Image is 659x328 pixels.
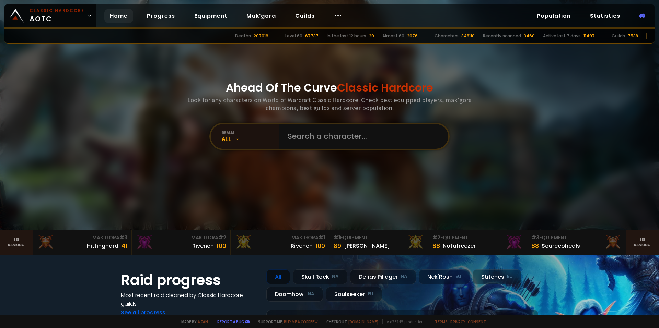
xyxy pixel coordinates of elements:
div: Defias Pillager [350,269,416,284]
div: Characters [435,33,459,39]
span: # 1 [319,234,325,241]
a: #1Equipment89[PERSON_NAME] [329,230,428,255]
div: Doomhowl [266,287,323,302]
div: 41 [121,241,127,251]
div: 100 [217,241,226,251]
div: Stitches [473,269,521,284]
span: v. d752d5 - production [382,319,424,324]
div: Equipment [432,234,523,241]
span: # 1 [334,234,340,241]
div: [PERSON_NAME] [344,242,390,250]
a: Mak'Gora#2Rivench100 [132,230,231,255]
div: Deaths [235,33,251,39]
div: 67737 [305,33,319,39]
div: Mak'Gora [235,234,325,241]
span: # 3 [531,234,539,241]
div: 11497 [583,33,595,39]
a: Progress [141,9,181,23]
small: Classic Hardcore [30,8,84,14]
div: In the last 12 hours [327,33,366,39]
div: 848110 [461,33,475,39]
a: Report a bug [217,319,244,324]
a: Statistics [585,9,626,23]
div: Equipment [531,234,622,241]
a: Seeranking [626,230,659,255]
div: Almost 60 [382,33,404,39]
a: Guilds [290,9,320,23]
a: See all progress [121,308,165,316]
span: Checkout [322,319,378,324]
h3: Look for any characters on World of Warcraft Classic Hardcore. Check best equipped players, mak'g... [185,96,474,112]
div: 3460 [524,33,535,39]
div: Equipment [334,234,424,241]
a: Equipment [189,9,233,23]
div: 100 [315,241,325,251]
div: realm [222,130,279,135]
span: AOTC [30,8,84,24]
div: 7538 [628,33,638,39]
a: [DATE]zgpetri on godDefias Pillager8 /90 [266,310,538,328]
span: # 2 [218,234,226,241]
div: Skull Rock [293,269,347,284]
div: Notafreezer [443,242,476,250]
div: Rîvench [291,242,313,250]
div: 88 [432,241,440,251]
a: Mak'Gora#3Hittinghard41 [33,230,132,255]
a: #3Equipment88Sourceoheals [527,230,626,255]
a: Classic HardcoreAOTC [4,4,96,27]
a: a fan [198,319,208,324]
div: All [266,269,290,284]
h1: Raid progress [121,269,258,291]
a: #2Equipment88Notafreezer [428,230,527,255]
a: Consent [468,319,486,324]
div: 207016 [254,33,268,39]
div: Mak'Gora [136,234,226,241]
span: Made by [177,319,208,324]
a: Mak'gora [241,9,281,23]
div: 20 [369,33,374,39]
small: EU [455,273,461,280]
a: [DOMAIN_NAME] [348,319,378,324]
small: NA [401,273,407,280]
a: Home [104,9,133,23]
a: Buy me a coffee [284,319,318,324]
span: Classic Hardcore [337,80,433,95]
a: Terms [435,319,448,324]
div: Soulseeker [326,287,382,302]
div: Hittinghard [87,242,118,250]
small: EU [507,273,513,280]
span: # 2 [432,234,440,241]
span: # 3 [119,234,127,241]
div: Rivench [192,242,214,250]
input: Search a character... [284,124,440,149]
small: NA [308,291,314,297]
div: Sourceoheals [542,242,580,250]
small: NA [332,273,339,280]
a: Privacy [450,319,465,324]
h4: Most recent raid cleaned by Classic Hardcore guilds [121,291,258,308]
div: 88 [531,241,539,251]
div: Guilds [612,33,625,39]
div: Recently scanned [483,33,521,39]
div: All [222,135,279,143]
div: 2076 [407,33,418,39]
span: Support me, [254,319,318,324]
a: Population [531,9,576,23]
div: Nek'Rosh [419,269,470,284]
h1: Ahead Of The Curve [226,80,433,96]
small: EU [368,291,373,297]
a: Mak'Gora#1Rîvench100 [231,230,329,255]
div: 89 [334,241,341,251]
div: Level 60 [285,33,302,39]
div: Active last 7 days [543,33,581,39]
div: Mak'Gora [37,234,127,241]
